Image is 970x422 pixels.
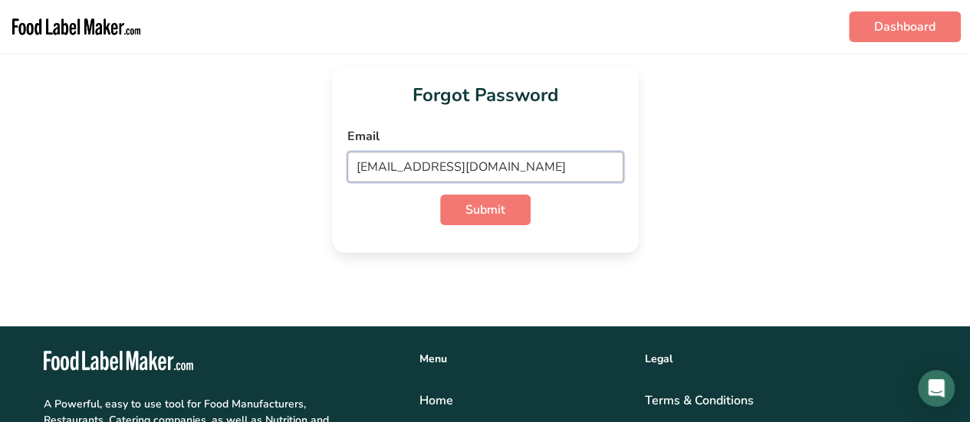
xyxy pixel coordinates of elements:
[419,391,626,410] a: Home
[440,195,531,225] button: Submit
[849,11,961,42] a: Dashboard
[645,351,927,367] div: Legal
[419,351,626,367] div: Menu
[918,370,955,407] div: Open Intercom Messenger
[465,201,505,219] span: Submit
[645,391,927,410] a: Terms & Conditions
[9,6,143,47] img: Food Label Maker
[347,81,623,109] h1: Forgot Password
[347,127,623,146] label: Email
